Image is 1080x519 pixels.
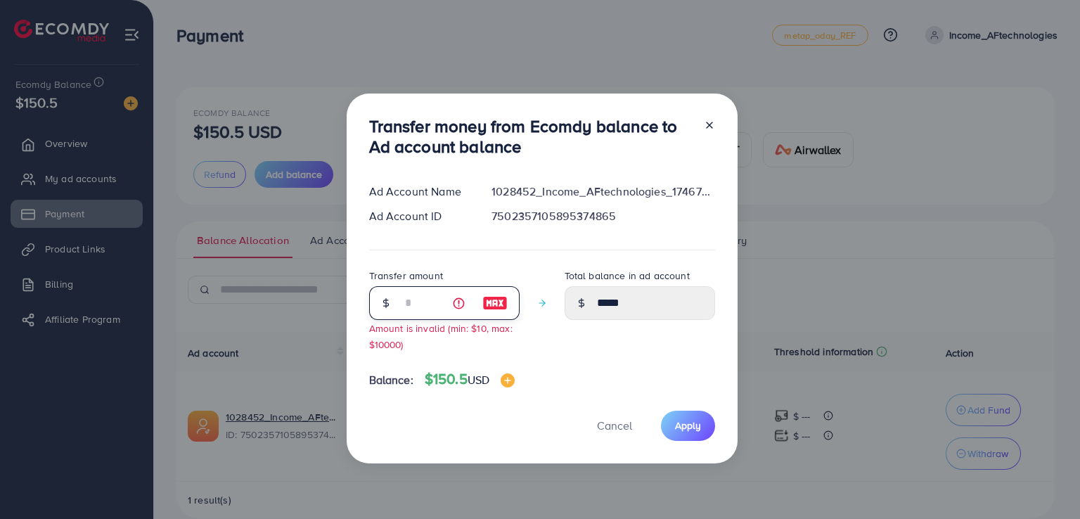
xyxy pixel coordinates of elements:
[482,295,508,312] img: image
[480,208,726,224] div: 7502357105895374865
[579,411,650,441] button: Cancel
[369,116,693,157] h3: Transfer money from Ecomdy balance to Ad account balance
[425,371,515,388] h4: $150.5
[468,372,489,387] span: USD
[501,373,515,387] img: image
[1020,456,1069,508] iframe: Chat
[369,372,413,388] span: Balance:
[358,184,481,200] div: Ad Account Name
[565,269,690,283] label: Total balance in ad account
[369,269,443,283] label: Transfer amount
[675,418,701,432] span: Apply
[358,208,481,224] div: Ad Account ID
[597,418,632,433] span: Cancel
[661,411,715,441] button: Apply
[480,184,726,200] div: 1028452_Income_AFtechnologies_1746778638372
[369,321,513,351] small: Amount is invalid (min: $10, max: $10000)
